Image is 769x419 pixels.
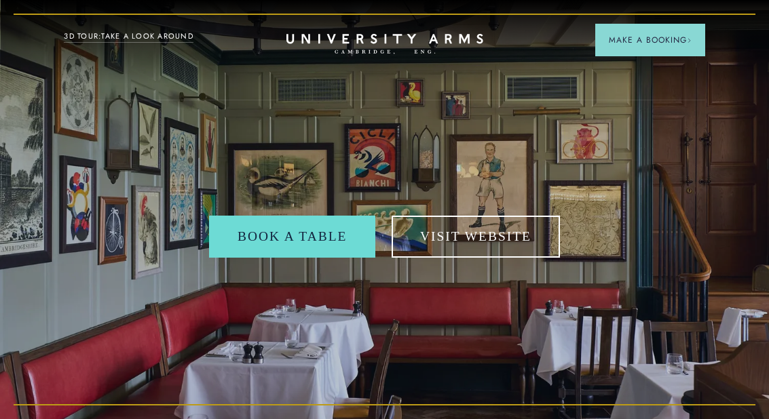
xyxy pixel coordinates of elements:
button: Make a BookingArrow icon [595,24,705,56]
span: Make a Booking [609,34,692,46]
a: Visit Website [392,216,560,257]
a: 3D TOUR:TAKE A LOOK AROUND [64,31,193,43]
a: Book a table [209,216,375,257]
img: Arrow icon [687,38,692,43]
a: Home [286,34,483,55]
